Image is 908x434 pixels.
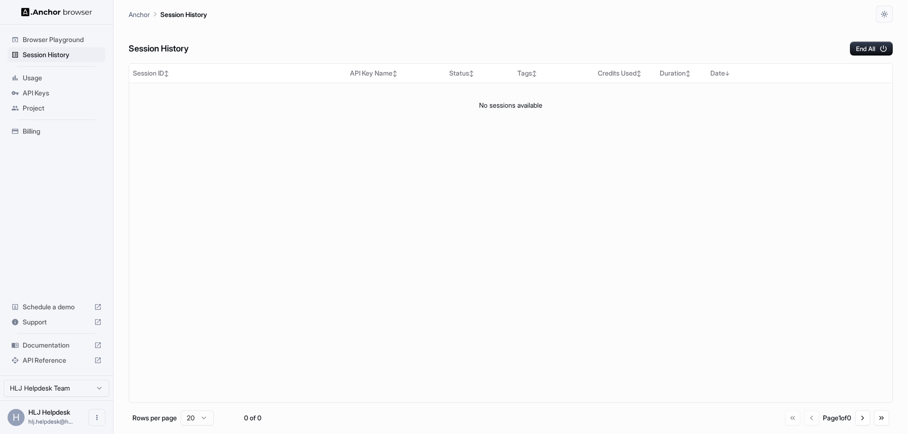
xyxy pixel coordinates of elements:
span: ↕ [393,70,397,77]
div: Date [710,68,808,78]
div: Documentation [8,338,105,353]
div: Billing [8,124,105,139]
p: Rows per page [132,413,177,423]
div: Tags [517,68,590,78]
nav: breadcrumb [129,9,207,19]
span: HLJ Helpdesk [28,408,70,416]
div: Page 1 of 0 [823,413,851,423]
span: Schedule a demo [23,302,90,312]
span: ↕ [469,70,474,77]
span: Support [23,317,90,327]
div: Support [8,315,105,330]
span: Billing [23,127,102,136]
div: Schedule a demo [8,299,105,315]
span: ↕ [164,70,169,77]
div: Project [8,101,105,116]
span: Documentation [23,340,90,350]
span: ↕ [637,70,641,77]
button: Open menu [88,409,105,426]
td: No sessions available [129,83,892,128]
span: ↕ [686,70,690,77]
span: hlj.helpdesk@hellolunajoy.com [28,418,73,425]
span: ↓ [725,70,730,77]
div: Duration [660,68,702,78]
div: 0 of 0 [229,413,276,423]
h6: Session History [129,42,189,56]
div: API Key Name [350,68,442,78]
span: API Reference [23,356,90,365]
span: Project [23,103,102,113]
div: Session ID [133,68,342,78]
div: API Reference [8,353,105,368]
button: End All [850,42,893,56]
div: H [8,409,25,426]
p: Session History [160,9,207,19]
div: Credits Used [598,68,652,78]
span: ↕ [532,70,537,77]
div: Status [449,68,510,78]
